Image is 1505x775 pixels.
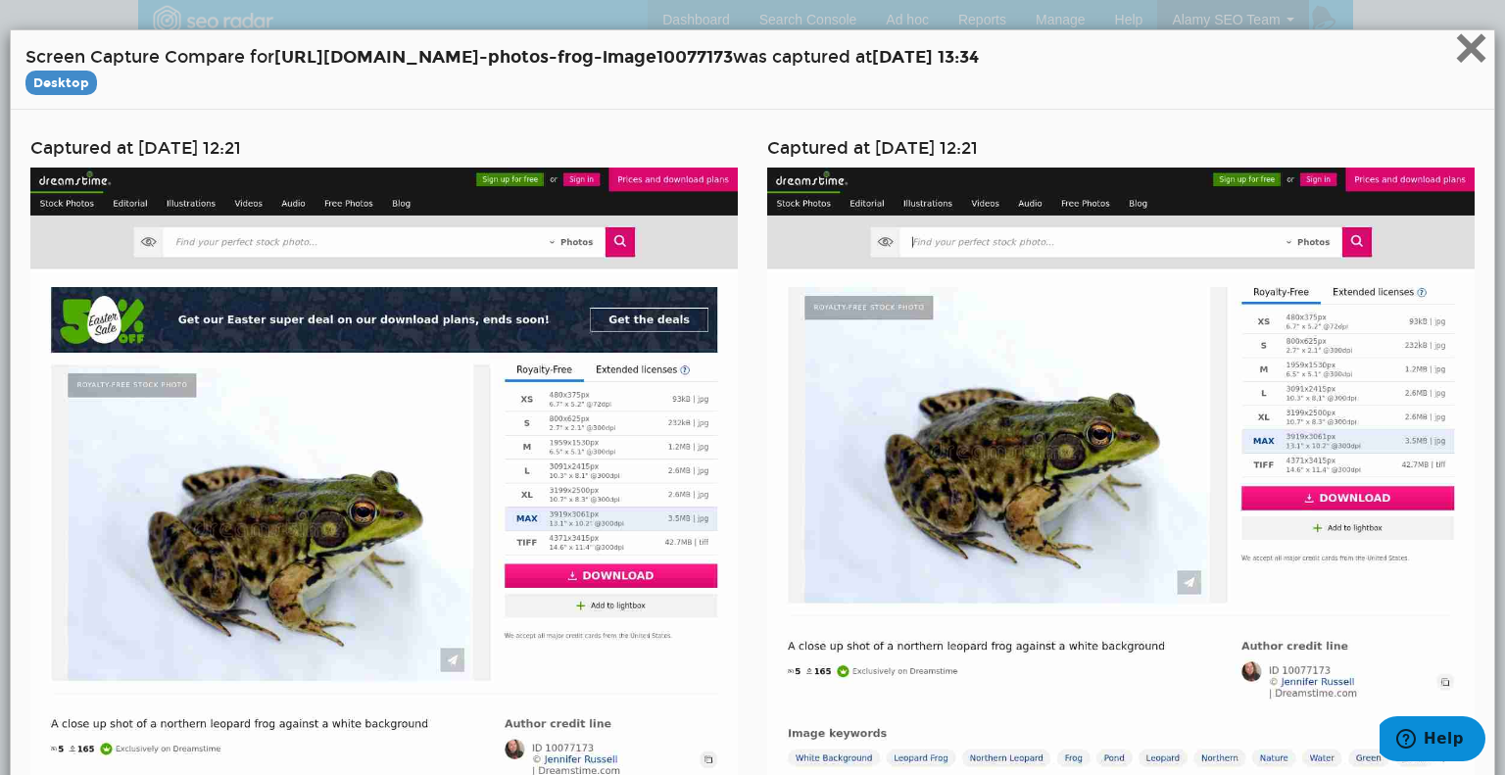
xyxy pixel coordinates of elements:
[767,139,1475,158] h4: Captured at [DATE] 12:21
[274,46,479,68] span: [URL][DOMAIN_NAME]
[1454,15,1488,80] span: ×
[1380,716,1485,765] iframe: Opens a widget where you can find more information
[25,71,97,95] span: Compare Desktop Screenshots
[30,139,738,158] h4: Captured at [DATE] 12:21
[872,46,979,68] strong: [DATE] 13:34
[479,46,733,68] span: -photos-frog-image10077173
[25,45,1480,94] h4: Screen Capture Compare for was captured at
[1454,31,1488,71] button: Close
